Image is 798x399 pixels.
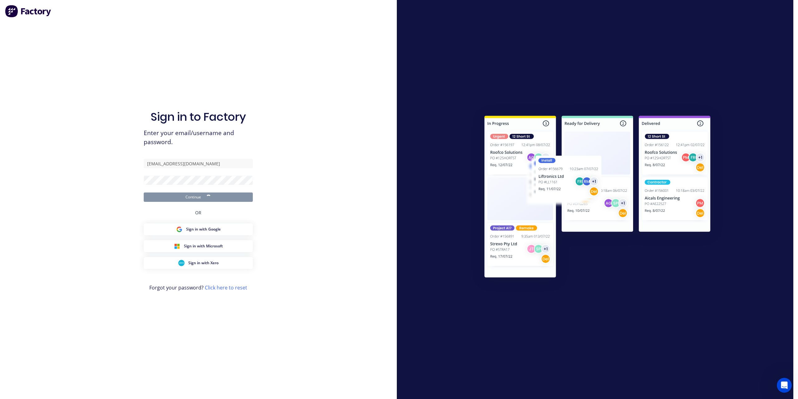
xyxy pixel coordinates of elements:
button: Google Sign inSign in with Google [144,223,253,235]
img: Microsoft Sign in [174,243,180,249]
img: Google Sign in [176,226,182,232]
img: Factory [5,5,52,17]
button: Microsoft Sign inSign in with Microsoft [144,240,253,252]
a: Click here to reset [205,284,247,291]
button: Continue [144,192,253,202]
h1: Sign in to Factory [151,110,246,124]
span: Enter your email/username and password. [144,129,253,147]
button: Xero Sign inSign in with Xero [144,257,253,269]
iframe: Intercom live chat [777,378,792,393]
span: Sign in with Google [186,226,221,232]
img: Xero Sign in [178,260,185,266]
input: Email/Username [144,159,253,168]
div: OR [195,202,201,223]
span: Forgot your password? [149,284,247,291]
span: Sign in with Xero [188,260,219,266]
img: Sign in [471,103,724,292]
span: Sign in with Microsoft [184,243,223,249]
